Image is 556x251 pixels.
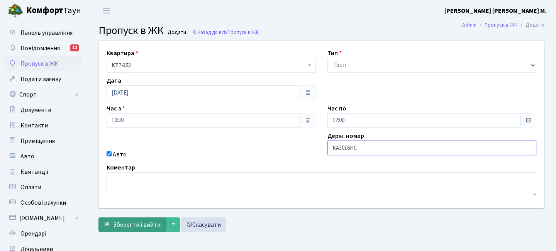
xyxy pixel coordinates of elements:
label: Квартира [107,49,138,58]
a: [DOMAIN_NAME] [4,210,81,226]
span: Повідомлення [20,44,60,53]
span: Приміщення [20,137,55,145]
span: Панель управління [20,29,73,37]
span: Оплати [20,183,41,192]
a: Приміщення [4,133,81,149]
a: Назад до всіхПропуск в ЖК [192,29,259,36]
label: Авто [113,150,127,159]
span: Авто [20,152,34,161]
span: Квитанції [20,168,49,176]
span: Подати заявку [20,75,61,83]
span: Пропуск в ЖК [227,29,259,36]
a: Admin [462,21,476,29]
li: Додати [517,21,544,29]
a: Пропуск в ЖК [485,21,517,29]
a: Оплати [4,180,81,195]
nav: breadcrumb [451,17,556,33]
a: Особові рахунки [4,195,81,210]
button: Зберегти і вийти [98,217,166,232]
b: Комфорт [26,4,63,17]
button: Переключити навігацію [97,4,116,17]
a: Авто [4,149,81,164]
a: Спорт [4,87,81,102]
input: AA0001AA [327,141,537,155]
a: Скасувати [181,217,226,232]
a: Панель управління [4,25,81,41]
a: Контакти [4,118,81,133]
img: logo.png [8,3,23,19]
label: Час по [327,104,346,113]
span: Пропуск в ЖК [20,59,58,68]
a: [PERSON_NAME] [PERSON_NAME] М. [444,6,547,15]
label: Тип [327,49,342,58]
span: Таун [26,4,81,17]
label: Дата [107,76,121,85]
label: Час з [107,104,125,113]
div: 12 [70,44,79,51]
a: Квитанції [4,164,81,180]
span: Особові рахунки [20,198,66,207]
span: Документи [20,106,51,114]
label: Коментар [107,163,135,172]
a: Орендарі [4,226,81,241]
a: Пропуск в ЖК [4,56,81,71]
span: Пропуск в ЖК [98,23,164,38]
small: Додати . [166,29,188,36]
span: <b>КТ</b>&nbsp;&nbsp;&nbsp;&nbsp;7-353 [112,61,306,69]
label: Держ. номер [327,131,364,141]
a: Повідомлення12 [4,41,81,56]
span: Зберегти і вийти [113,220,161,229]
b: КТ [112,61,119,69]
b: [PERSON_NAME] [PERSON_NAME] М. [444,7,547,15]
span: Орендарі [20,229,46,238]
a: Документи [4,102,81,118]
a: Подати заявку [4,71,81,87]
span: Контакти [20,121,48,130]
span: <b>КТ</b>&nbsp;&nbsp;&nbsp;&nbsp;7-353 [107,58,316,73]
